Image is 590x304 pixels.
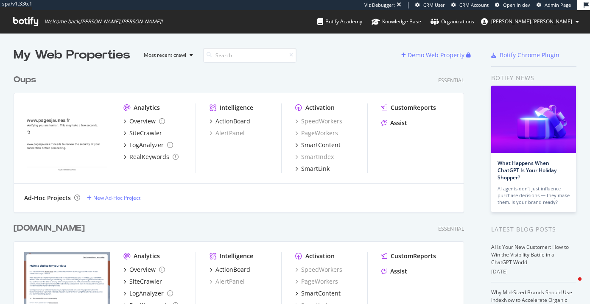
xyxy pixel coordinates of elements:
a: Organizations [431,10,474,33]
div: CustomReports [391,103,436,112]
div: Oups [14,74,36,86]
div: [DOMAIN_NAME] [14,222,85,234]
div: LogAnalyzer [129,141,164,149]
a: CRM Account [451,2,489,8]
span: Open in dev [503,2,530,8]
a: Demo Web Property [401,51,466,59]
a: CustomReports [381,103,436,112]
div: Activation [305,103,335,112]
a: SmartIndex [295,153,334,161]
div: My Web Properties [14,47,130,64]
div: Activation [305,252,335,260]
div: Analytics [134,103,160,112]
a: SiteCrawler [123,277,162,286]
div: Ad-Hoc Projects [24,194,71,202]
div: ActionBoard [215,265,250,274]
a: SpeedWorkers [295,265,342,274]
div: Assist [390,267,407,276]
a: PageWorkers [295,277,338,286]
div: Botify Chrome Plugin [500,51,559,59]
div: LogAnalyzer [129,289,164,298]
a: Oups [14,74,39,86]
div: Intelligence [220,252,253,260]
div: SmartLink [301,165,330,173]
a: SiteCrawler [123,129,162,137]
span: Welcome back, [PERSON_NAME].[PERSON_NAME] ! [45,18,162,25]
a: CustomReports [381,252,436,260]
button: [PERSON_NAME].[PERSON_NAME] [474,15,586,28]
a: RealKeywords [123,153,179,161]
a: Knowledge Base [372,10,421,33]
div: Viz Debugger: [364,2,395,8]
a: SmartContent [295,289,341,298]
a: AI Is Your New Customer: How to Win the Visibility Battle in a ChatGPT World [491,243,569,266]
a: ActionBoard [210,117,250,126]
div: Demo Web Property [408,51,464,59]
div: Most recent crawl [144,53,186,58]
div: AI agents don’t just influence purchase decisions — they make them. Is your brand ready? [498,185,570,206]
div: [DATE] [491,268,576,276]
a: LogAnalyzer [123,289,173,298]
button: Most recent crawl [137,48,196,62]
div: Analytics [134,252,160,260]
div: Assist [390,119,407,127]
div: CustomReports [391,252,436,260]
div: Botify Academy [317,17,362,26]
div: Latest Blog Posts [491,225,576,234]
div: Botify news [491,73,576,83]
div: Overview [129,265,156,274]
div: Overview [129,117,156,126]
a: Overview [123,265,165,274]
iframe: Intercom live chat [561,275,582,296]
div: New Ad-Hoc Project [93,194,140,201]
a: Botify Chrome Plugin [491,51,559,59]
div: SiteCrawler [129,277,162,286]
div: Organizations [431,17,474,26]
a: Overview [123,117,165,126]
a: PageWorkers [295,129,338,137]
a: ActionBoard [210,265,250,274]
span: Admin Page [545,2,571,8]
a: What Happens When ChatGPT Is Your Holiday Shopper? [498,159,556,181]
button: Demo Web Property [401,48,466,62]
a: SmartContent [295,141,341,149]
a: Botify Academy [317,10,362,33]
img: www.pagesjaunes.fr/oups [24,103,110,172]
a: Open in dev [495,2,530,8]
a: SmartLink [295,165,330,173]
div: Essential [438,225,464,232]
a: AlertPanel [210,277,245,286]
div: SiteCrawler [129,129,162,137]
div: SmartContent [301,289,341,298]
img: What Happens When ChatGPT Is Your Holiday Shopper? [491,86,576,153]
span: CRM Account [459,2,489,8]
a: AlertPanel [210,129,245,137]
a: CRM User [415,2,445,8]
a: Assist [381,267,407,276]
input: Search [203,48,296,63]
div: SmartContent [301,141,341,149]
a: LogAnalyzer [123,141,173,149]
a: New Ad-Hoc Project [87,194,140,201]
span: emma.destexhe [491,18,572,25]
a: Assist [381,119,407,127]
a: [DOMAIN_NAME] [14,222,88,234]
div: Intelligence [220,103,253,112]
div: ActionBoard [215,117,250,126]
div: RealKeywords [129,153,169,161]
div: Essential [438,77,464,84]
a: Admin Page [537,2,571,8]
span: CRM User [423,2,445,8]
div: Knowledge Base [372,17,421,26]
a: SpeedWorkers [295,117,342,126]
